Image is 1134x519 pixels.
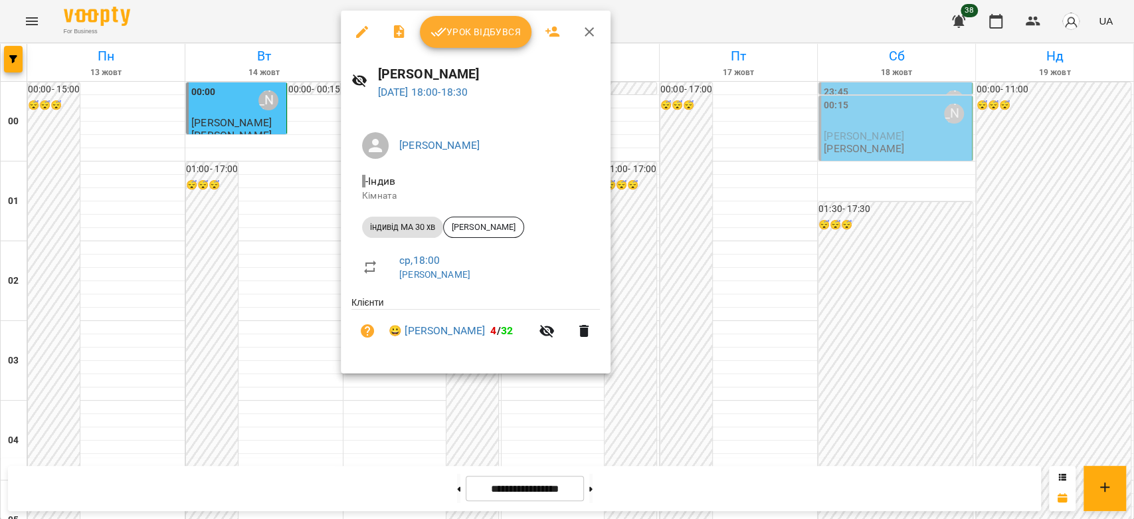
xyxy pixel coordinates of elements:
span: - Індив [362,175,398,187]
span: [PERSON_NAME] [444,221,523,233]
a: 😀 [PERSON_NAME] [389,323,485,339]
a: [PERSON_NAME] [399,139,480,152]
p: Кімната [362,189,589,203]
span: Урок відбувся [430,24,521,40]
b: / [490,324,513,337]
span: 4 [490,324,496,337]
div: [PERSON_NAME] [443,217,524,238]
a: [DATE] 18:00-18:30 [378,86,468,98]
h6: [PERSON_NAME] [378,64,600,84]
a: [PERSON_NAME] [399,269,470,280]
button: Урок відбувся [420,16,531,48]
ul: Клієнти [351,296,600,358]
button: Візит ще не сплачено. Додати оплату? [351,315,383,347]
span: 32 [501,324,513,337]
a: ср , 18:00 [399,254,440,266]
span: індивід МА 30 хв [362,221,443,233]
